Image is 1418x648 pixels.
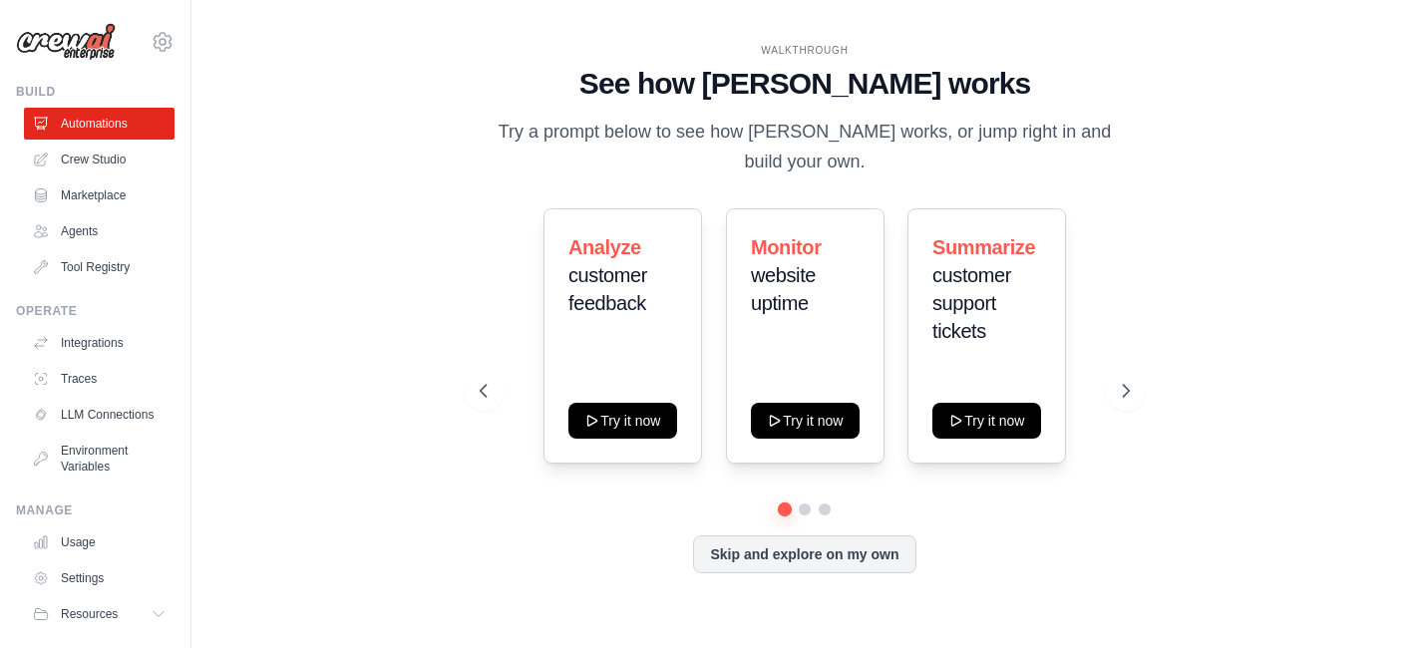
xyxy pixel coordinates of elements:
[24,435,175,483] a: Environment Variables
[24,598,175,630] button: Resources
[16,303,175,319] div: Operate
[24,144,175,175] a: Crew Studio
[568,236,641,258] span: Analyze
[16,84,175,100] div: Build
[24,179,175,211] a: Marketplace
[24,251,175,283] a: Tool Registry
[16,502,175,518] div: Manage
[480,118,1130,176] p: Try a prompt below to see how [PERSON_NAME] works, or jump right in and build your own.
[480,43,1130,58] div: WALKTHROUGH
[24,363,175,395] a: Traces
[932,403,1041,439] button: Try it now
[24,215,175,247] a: Agents
[568,264,647,314] span: customer feedback
[24,108,175,140] a: Automations
[932,264,1011,342] span: customer support tickets
[480,66,1130,102] h1: See how [PERSON_NAME] works
[16,23,116,61] img: Logo
[24,327,175,359] a: Integrations
[24,526,175,558] a: Usage
[751,403,860,439] button: Try it now
[568,403,677,439] button: Try it now
[24,562,175,594] a: Settings
[24,399,175,431] a: LLM Connections
[61,606,118,622] span: Resources
[751,264,816,314] span: website uptime
[932,236,1035,258] span: Summarize
[693,535,915,573] button: Skip and explore on my own
[751,236,822,258] span: Monitor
